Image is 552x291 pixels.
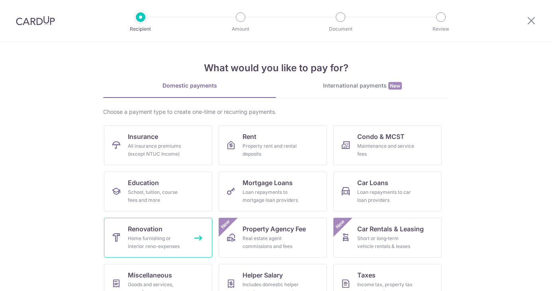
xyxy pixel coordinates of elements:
div: School, tuition, course fees and more [128,188,185,204]
span: New [219,218,232,231]
div: Loan repayments to mortgage loan providers [243,188,300,204]
a: Mortgage LoansLoan repayments to mortgage loan providers [219,172,327,211]
span: Mortgage Loans [243,178,293,187]
a: RentProperty rent and rental deposits [219,125,327,165]
div: Property rent and rental deposits [243,142,300,158]
a: InsuranceAll insurance premiums (except NTUC Income) [104,125,212,165]
p: Amount [211,25,270,33]
span: Property Agency Fee [243,224,306,234]
h4: What would you like to pay for? [103,61,449,75]
span: Helper Salary [243,270,283,280]
span: Taxes [357,270,376,280]
div: Short or long‑term vehicle rentals & leases [357,234,415,250]
span: Car Rentals & Leasing [357,224,424,234]
span: Car Loans [357,178,388,187]
div: Maintenance and service fees [357,142,415,158]
span: Insurance [128,132,158,141]
div: Home furnishing or interior reno-expenses [128,234,185,250]
div: All insurance premiums (except NTUC Income) [128,142,185,158]
span: Rent [243,132,256,141]
a: Property Agency FeeReal estate agent commissions and feesNew [219,218,327,258]
div: Real estate agent commissions and fees [243,234,300,250]
a: EducationSchool, tuition, course fees and more [104,172,212,211]
a: RenovationHome furnishing or interior reno-expenses [104,218,212,258]
span: New [388,82,402,90]
span: Education [128,178,159,187]
span: Miscellaneous [128,270,172,280]
a: Car LoansLoan repayments to car loan providers [333,172,442,211]
div: Choose a payment type to create one-time or recurring payments. [103,108,449,116]
p: Review [411,25,470,33]
a: Car Rentals & LeasingShort or long‑term vehicle rentals & leasesNew [333,218,442,258]
div: International payments [276,82,449,90]
img: CardUp [16,16,55,25]
p: Recipient [111,25,170,33]
a: Condo & MCSTMaintenance and service fees [333,125,442,165]
span: Help [18,6,34,13]
p: Document [311,25,370,33]
div: Loan repayments to car loan providers [357,188,415,204]
div: Domestic payments [103,82,276,90]
span: Renovation [128,224,162,234]
span: Condo & MCST [357,132,405,141]
span: New [334,218,347,231]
